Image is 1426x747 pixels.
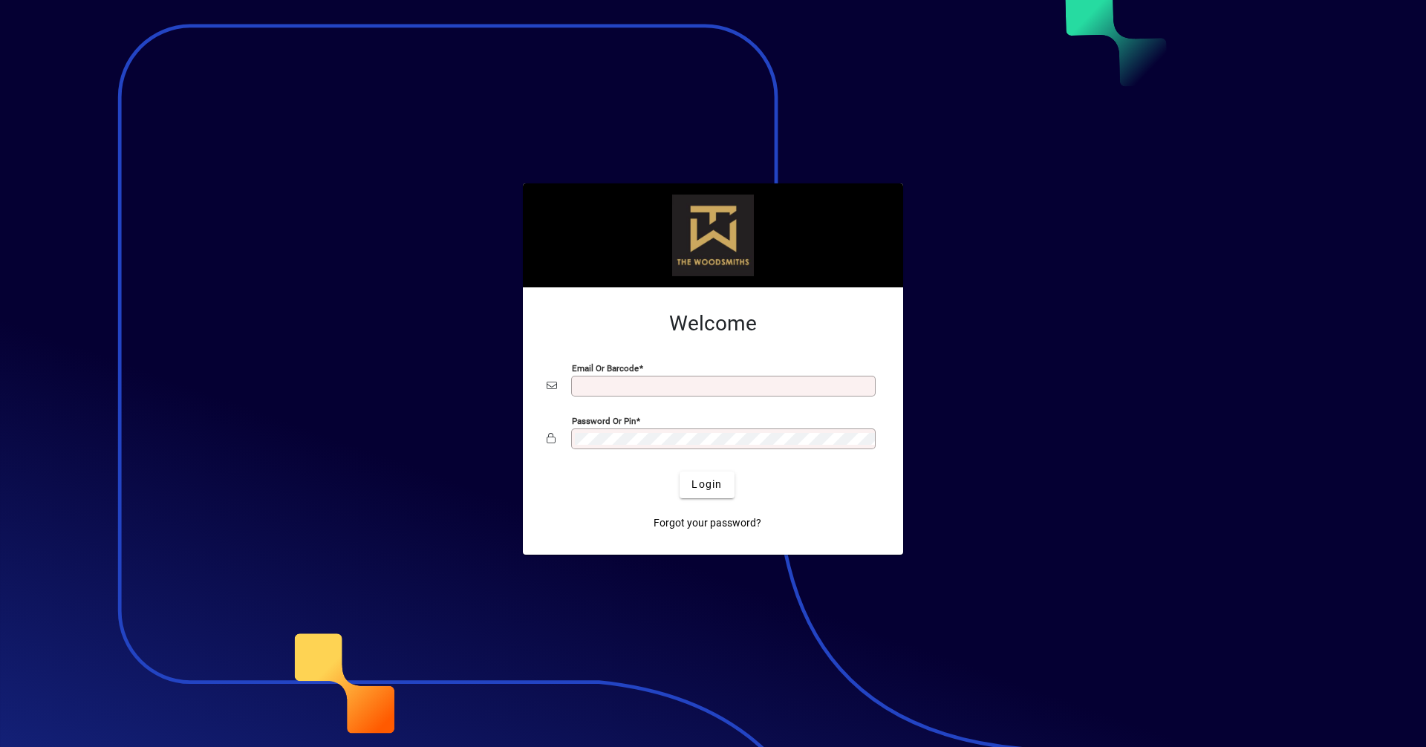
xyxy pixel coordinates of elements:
[648,510,767,537] a: Forgot your password?
[572,415,636,425] mat-label: Password or Pin
[691,477,722,492] span: Login
[547,311,879,336] h2: Welcome
[654,515,761,531] span: Forgot your password?
[572,362,639,373] mat-label: Email or Barcode
[680,472,734,498] button: Login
